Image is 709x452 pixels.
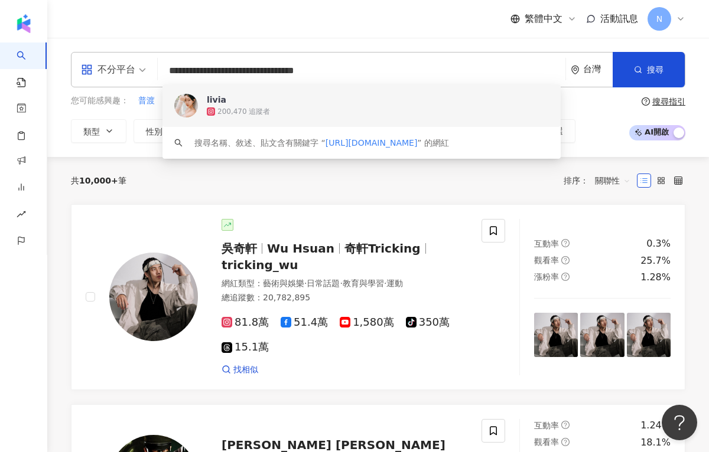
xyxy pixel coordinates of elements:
[263,279,304,288] span: 藝術與娛樂
[595,171,630,190] span: 關聯性
[613,52,685,87] button: 搜尋
[571,65,580,74] span: environment
[71,176,126,185] div: 共 筆
[640,254,671,267] div: 25.7%
[340,316,394,329] span: 1,580萬
[386,279,403,288] span: 運動
[146,127,162,136] span: 性別
[646,237,671,250] div: 0.3%
[281,316,328,329] span: 51.4萬
[174,139,183,147] span: search
[662,405,697,440] iframe: Help Scout Beacon - Open
[406,316,450,329] span: 350萬
[307,279,340,288] span: 日常話題
[561,239,570,247] span: question-circle
[267,241,334,256] span: Wu Hsuan
[81,64,93,76] span: appstore
[642,97,650,106] span: question-circle
[534,239,559,248] span: 互動率
[138,94,155,107] button: 普渡
[647,65,664,74] span: 搜尋
[580,313,624,356] img: post-image
[17,42,40,89] a: search
[343,279,384,288] span: 教育與學習
[138,95,155,107] span: 普渡
[222,241,257,256] span: 吳奇軒
[656,12,662,25] span: N
[222,316,269,329] span: 81.8萬
[83,127,100,136] span: 類型
[134,119,189,143] button: 性別
[174,94,198,117] img: KOL Avatar
[79,176,118,185] span: 10,000+
[583,64,613,74] div: 台灣
[194,136,449,149] div: 搜尋名稱、敘述、貼文含有關鍵字 “ ” 的網紅
[222,292,467,304] div: 總追蹤數 ： 20,782,895
[652,97,685,106] div: 搜尋指引
[71,95,129,107] span: 您可能感興趣：
[600,13,638,24] span: 活動訊息
[640,436,671,449] div: 18.1%
[326,138,418,148] span: [URL][DOMAIN_NAME]
[561,256,570,264] span: question-circle
[109,253,198,341] img: KOL Avatar
[222,341,269,353] span: 15.1萬
[564,171,637,190] div: 排序：
[340,279,342,288] span: ·
[222,438,445,452] span: [PERSON_NAME] [PERSON_NAME]
[534,256,559,265] span: 觀看率
[561,273,570,281] span: question-circle
[14,14,33,33] img: logo icon
[640,271,671,284] div: 1.28%
[81,60,135,79] div: 不分平台
[384,279,386,288] span: ·
[344,241,421,256] span: 奇軒Tricking
[534,313,578,356] img: post-image
[222,258,298,272] span: tricking_wu
[640,419,671,432] div: 1.24%
[233,364,258,376] span: 找相似
[71,119,126,143] button: 類型
[207,94,226,106] div: livia
[534,272,559,281] span: 漲粉率
[222,364,258,376] a: 找相似
[222,278,467,290] div: 網紅類型 ：
[627,313,671,356] img: post-image
[561,421,570,429] span: question-circle
[525,12,562,25] span: 繁體中文
[534,421,559,430] span: 互動率
[304,279,307,288] span: ·
[217,107,270,117] div: 200,470 追蹤者
[17,202,26,229] span: rise
[71,204,685,391] a: KOL Avatar吳奇軒Wu Hsuan奇軒Trickingtricking_wu網紅類型：藝術與娛樂·日常話題·教育與學習·運動總追蹤數：20,782,89581.8萬51.4萬1,580萬...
